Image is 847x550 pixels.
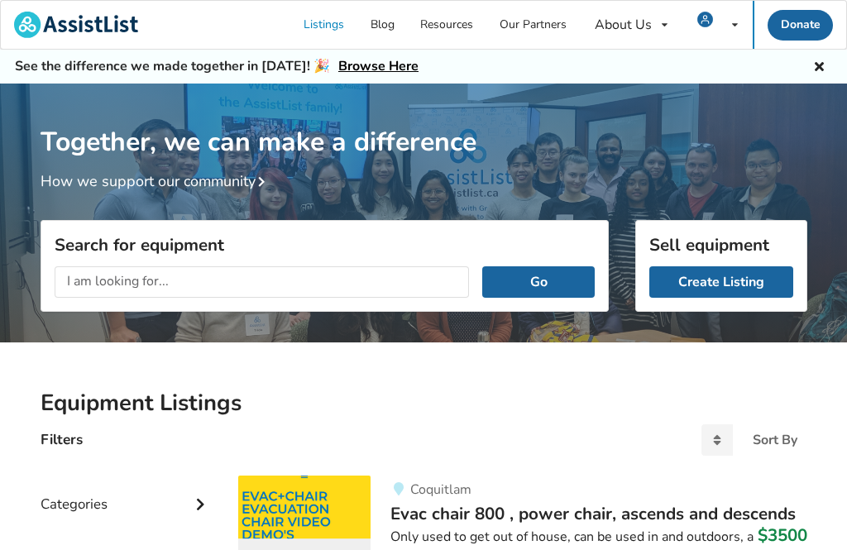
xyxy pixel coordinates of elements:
a: Browse Here [338,57,419,75]
a: Our Partners [486,1,580,49]
div: Categories [41,462,213,521]
span: Evac chair 800 , power chair, ascends and descends [390,502,796,525]
div: Sort By [753,433,797,447]
a: Blog [357,1,408,49]
h3: Sell equipment [649,234,793,256]
img: user icon [697,12,713,27]
button: Go [482,266,594,298]
h3: $3500 [758,524,807,546]
div: About Us [595,18,652,31]
a: Create Listing [649,266,793,298]
h4: Filters [41,430,83,449]
a: Listings [291,1,358,49]
h2: Equipment Listings [41,389,807,418]
h1: Together, we can make a difference [41,84,807,159]
h5: See the difference we made together in [DATE]! 🎉 [15,58,419,75]
a: Donate [768,10,834,41]
a: Resources [408,1,487,49]
input: I am looking for... [55,266,470,298]
img: assistlist-logo [14,12,138,38]
a: How we support our community [41,171,272,191]
span: Coquitlam [410,481,471,499]
h3: Search for equipment [55,234,595,256]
